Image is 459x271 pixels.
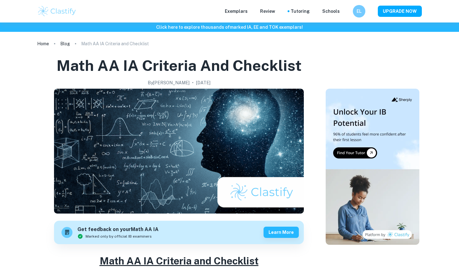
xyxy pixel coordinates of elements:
h1: Math AA IA Criteria and Checklist [57,56,302,76]
p: Review [260,8,275,15]
h6: EL [356,8,363,15]
u: Math AA IA Criteria and Checklist [100,255,259,267]
h2: By [PERSON_NAME] [148,79,190,86]
img: Clastify logo [37,5,77,17]
p: • [192,79,194,86]
img: Thumbnail [326,89,419,245]
a: Tutoring [291,8,310,15]
a: Home [37,39,49,48]
a: Get feedback on yourMath AA IAMarked only by official IB examinersLearn more [54,221,304,244]
p: Math AA IA Criteria and Checklist [81,40,149,47]
span: Marked only by official IB examiners [86,234,152,239]
h2: [DATE] [196,79,210,86]
button: Learn more [264,227,299,238]
h6: Click here to explore thousands of marked IA, EE and TOK exemplars ! [1,24,458,31]
button: UPGRADE NOW [378,6,422,17]
button: Help and Feedback [345,10,348,13]
img: Math AA IA Criteria and Checklist cover image [54,89,304,214]
a: Blog [60,39,70,48]
a: Schools [322,8,340,15]
p: Exemplars [225,8,248,15]
h6: Get feedback on your Math AA IA [77,226,159,234]
button: EL [353,5,365,17]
